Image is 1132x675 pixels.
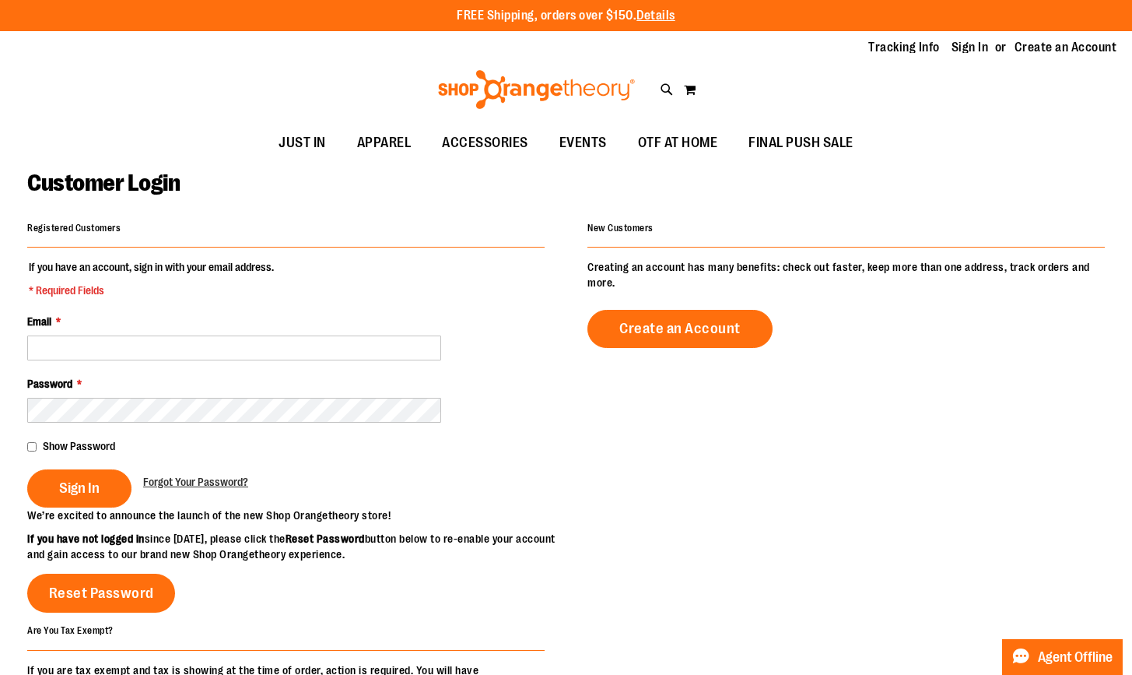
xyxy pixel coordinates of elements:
span: ACCESSORIES [442,125,528,160]
span: FINAL PUSH SALE [748,125,853,160]
strong: Reset Password [286,533,365,545]
a: Create an Account [587,310,773,348]
p: We’re excited to announce the launch of the new Shop Orangetheory store! [27,508,566,523]
span: Agent Offline [1038,650,1113,665]
button: Sign In [27,469,131,508]
legend: If you have an account, sign in with your email address. [27,259,275,298]
a: Sign In [952,39,989,56]
button: Agent Offline [1002,639,1123,675]
img: Shop Orangetheory [436,70,637,109]
span: Reset Password [49,585,154,602]
p: Creating an account has many benefits: check out faster, keep more than one address, track orders... [587,259,1105,290]
a: Create an Account [1015,39,1117,56]
a: Reset Password [27,574,175,613]
span: Customer Login [27,170,180,196]
span: Sign In [59,480,100,497]
span: Email [27,315,51,328]
span: OTF AT HOME [638,125,718,160]
span: EVENTS [559,125,607,160]
p: since [DATE], please click the button below to re-enable your account and gain access to our bran... [27,531,566,562]
a: Tracking Info [868,39,940,56]
a: Forgot Your Password? [143,474,248,490]
span: * Required Fields [29,283,274,298]
strong: If you have not logged in [27,533,145,545]
strong: Are You Tax Exempt? [27,625,114,636]
span: Show Password [43,440,115,452]
span: Create an Account [619,320,741,337]
strong: New Customers [587,223,654,234]
span: Password [27,378,72,390]
a: Details [636,9,675,23]
strong: Registered Customers [27,223,121,234]
p: FREE Shipping, orders over $150. [457,7,675,25]
span: Forgot Your Password? [143,476,248,488]
span: APPAREL [357,125,412,160]
span: JUST IN [279,125,326,160]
